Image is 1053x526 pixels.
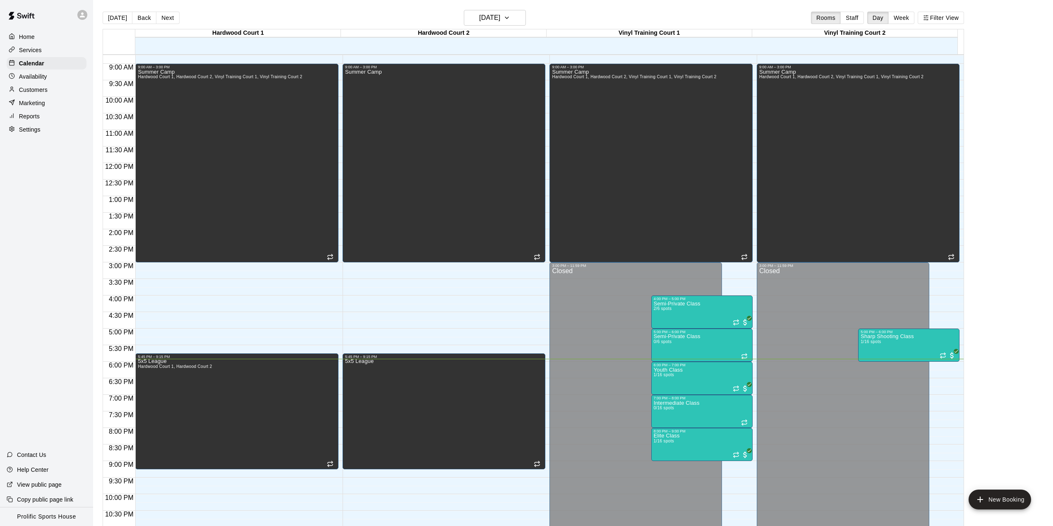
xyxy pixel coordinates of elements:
[651,395,753,428] div: 7:00 PM – 8:00 PM: Intermediate Class
[759,65,957,69] div: 9:00 AM – 3:00 PM
[19,99,45,107] p: Marketing
[741,318,749,327] span: All customers have paid
[969,490,1031,509] button: add
[135,29,341,37] div: Hardwood Court 1
[654,297,750,301] div: 4:00 PM – 5:00 PM
[107,213,136,220] span: 1:30 PM
[107,345,136,352] span: 5:30 PM
[741,384,749,393] span: All customers have paid
[651,362,753,395] div: 6:00 PM – 7:00 PM: Youth Class
[327,254,333,260] span: Recurring event
[464,10,526,26] button: [DATE]
[107,80,136,87] span: 9:30 AM
[107,196,136,203] span: 1:00 PM
[654,439,674,443] span: 1/16 spots filled
[651,329,753,362] div: 5:00 PM – 6:00 PM: Semi-Private Class
[651,428,753,461] div: 8:00 PM – 9:00 PM: Elite Class
[654,429,750,433] div: 8:00 PM – 9:00 PM
[107,295,136,303] span: 4:00 PM
[19,86,48,94] p: Customers
[552,74,716,79] span: Hardwood Court 1, Hardwood Court 2, Vinyl Training Court 1, Vinyl Training Court 2
[103,12,132,24] button: [DATE]
[7,123,86,136] a: Settings
[858,329,959,362] div: 5:00 PM – 6:00 PM: Sharp Shooting Class
[918,12,964,24] button: Filter View
[861,339,881,344] span: 1/16 spots filled
[17,480,62,489] p: View public page
[107,246,136,253] span: 2:30 PM
[135,353,338,469] div: 5:45 PM – 9:15 PM: 5x5 League
[534,254,540,260] span: Recurring event
[759,74,923,79] span: Hardwood Court 1, Hardwood Court 2, Vinyl Training Court 1, Vinyl Training Court 2
[811,12,841,24] button: Rooms
[103,130,136,137] span: 11:00 AM
[107,378,136,385] span: 6:30 PM
[552,264,720,268] div: 3:00 PM – 11:59 PM
[741,353,748,360] span: Recurring event
[867,12,889,24] button: Day
[107,329,136,336] span: 5:00 PM
[17,451,46,459] p: Contact Us
[107,461,136,468] span: 9:00 PM
[343,64,545,262] div: 9:00 AM – 3:00 PM: Summer Camp
[651,295,753,329] div: 4:00 PM – 5:00 PM: Semi-Private Class
[654,372,674,377] span: 1/16 spots filled
[752,29,958,37] div: Vinyl Training Court 2
[156,12,179,24] button: Next
[654,330,750,334] div: 5:00 PM – 6:00 PM
[138,364,212,369] span: Hardwood Court 1, Hardwood Court 2
[757,64,959,262] div: 9:00 AM – 3:00 PM: Summer Camp
[7,110,86,122] a: Reports
[549,64,752,262] div: 9:00 AM – 3:00 PM: Summer Camp
[741,451,749,459] span: All customers have paid
[107,428,136,435] span: 8:00 PM
[948,351,956,360] span: All customers have paid
[733,385,739,392] span: Recurring event
[327,461,333,467] span: Recurring event
[103,147,136,154] span: 11:30 AM
[103,494,135,501] span: 10:00 PM
[17,512,76,521] p: Prolific Sports House
[107,395,136,402] span: 7:00 PM
[19,59,44,67] p: Calendar
[741,419,748,426] span: Recurring event
[547,29,752,37] div: Vinyl Training Court 1
[654,396,750,400] div: 7:00 PM – 8:00 PM
[19,112,40,120] p: Reports
[654,406,674,410] span: 0/16 spots filled
[654,363,750,367] div: 6:00 PM – 7:00 PM
[107,444,136,452] span: 8:30 PM
[103,180,135,187] span: 12:30 PM
[7,57,86,70] a: Calendar
[132,12,156,24] button: Back
[19,125,41,134] p: Settings
[343,353,545,469] div: 5:45 PM – 9:15 PM: 5x5 League
[654,306,672,311] span: 2/6 spots filled
[534,461,540,467] span: Recurring event
[7,84,86,96] a: Customers
[138,355,336,359] div: 5:45 PM – 9:15 PM
[940,352,946,359] span: Recurring event
[7,70,86,83] div: Availability
[840,12,864,24] button: Staff
[107,411,136,418] span: 7:30 PM
[7,97,86,109] a: Marketing
[135,64,338,262] div: 9:00 AM – 3:00 PM: Summer Camp
[341,29,547,37] div: Hardwood Court 2
[7,44,86,56] a: Services
[103,163,135,170] span: 12:00 PM
[345,65,543,69] div: 9:00 AM – 3:00 PM
[345,355,543,359] div: 5:45 PM – 9:15 PM
[479,12,500,24] h6: [DATE]
[107,478,136,485] span: 9:30 PM
[654,339,672,344] span: 0/6 spots filled
[741,254,748,260] span: Recurring event
[7,31,86,43] div: Home
[107,362,136,369] span: 6:00 PM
